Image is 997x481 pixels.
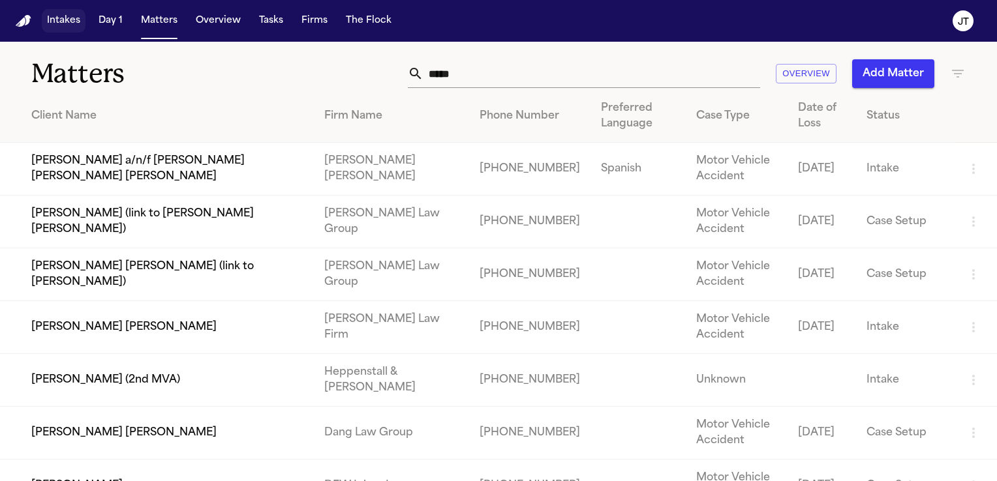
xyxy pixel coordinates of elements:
img: Finch Logo [16,15,31,27]
td: [PHONE_NUMBER] [469,248,591,301]
td: Motor Vehicle Accident [686,248,788,301]
button: Day 1 [93,9,128,33]
button: Firms [296,9,333,33]
td: Intake [856,301,955,354]
td: [PHONE_NUMBER] [469,354,591,407]
td: Case Setup [856,407,955,459]
a: Home [16,15,31,27]
div: Status [867,108,945,124]
td: [PHONE_NUMBER] [469,196,591,248]
div: Preferred Language [601,100,675,132]
td: Intake [856,143,955,196]
td: Motor Vehicle Accident [686,143,788,196]
td: [DATE] [788,248,857,301]
td: [PERSON_NAME] [PERSON_NAME] [314,143,469,196]
div: Date of Loss [798,100,846,132]
td: Heppenstall & [PERSON_NAME] [314,354,469,407]
td: Case Setup [856,248,955,301]
td: [PERSON_NAME] Law Firm [314,301,469,354]
button: Add Matter [852,59,934,88]
td: [PERSON_NAME] Law Group [314,196,469,248]
td: Motor Vehicle Accident [686,407,788,459]
td: Unknown [686,354,788,407]
td: Motor Vehicle Accident [686,196,788,248]
button: Overview [776,64,836,84]
div: Phone Number [480,108,580,124]
td: [PHONE_NUMBER] [469,301,591,354]
td: [PHONE_NUMBER] [469,143,591,196]
h1: Matters [31,57,293,90]
td: [DATE] [788,407,857,459]
button: Overview [191,9,246,33]
td: [DATE] [788,301,857,354]
td: Motor Vehicle Accident [686,301,788,354]
button: The Flock [341,9,397,33]
td: [DATE] [788,143,857,196]
td: [PERSON_NAME] Law Group [314,248,469,301]
td: [DATE] [788,196,857,248]
td: Case Setup [856,196,955,248]
td: Dang Law Group [314,407,469,459]
button: Matters [136,9,183,33]
div: Case Type [696,108,777,124]
div: Firm Name [324,108,459,124]
button: Tasks [254,9,288,33]
td: Intake [856,354,955,407]
button: Intakes [42,9,85,33]
td: [PHONE_NUMBER] [469,407,591,459]
div: Client Name [31,108,303,124]
td: Spanish [591,143,686,196]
